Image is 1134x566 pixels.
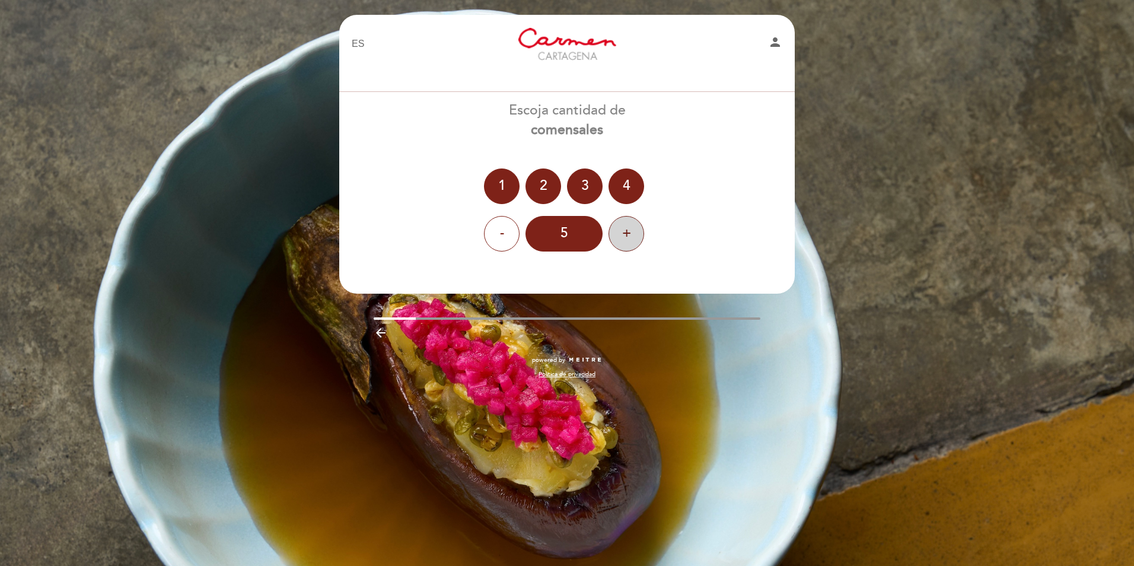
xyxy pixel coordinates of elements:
i: person [768,35,782,49]
div: - [484,216,520,252]
button: person [768,35,782,53]
div: 5 [525,216,603,252]
a: [PERSON_NAME][GEOGRAPHIC_DATA] [493,28,641,61]
div: 1 [484,168,520,204]
span: powered by [532,356,565,364]
div: Escoja cantidad de [339,101,795,140]
i: arrow_backward [374,326,388,340]
div: 3 [567,168,603,204]
div: 2 [525,168,561,204]
a: powered by [532,356,602,364]
div: + [609,216,644,252]
b: comensales [531,122,603,138]
img: MEITRE [568,357,602,363]
div: 4 [609,168,644,204]
a: Política de privacidad [539,370,595,379]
